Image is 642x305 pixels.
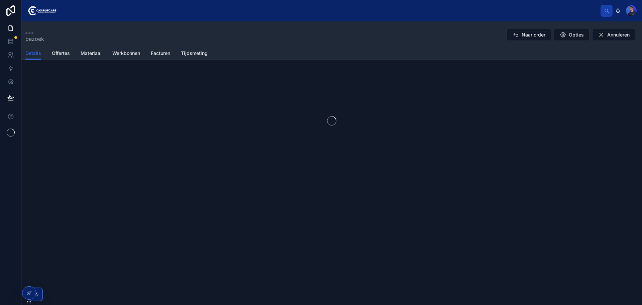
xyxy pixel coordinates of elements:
[81,47,102,61] a: Materiaal
[507,29,551,41] button: Naar order
[151,47,170,61] a: Facturen
[62,9,601,12] div: scrollable content
[52,50,70,57] span: Offertes
[112,47,140,61] a: Werkbonnen
[25,50,41,57] span: Details
[52,47,70,61] a: Offertes
[592,29,635,41] button: Annuleren
[81,50,102,57] span: Materiaal
[25,47,41,60] a: Details
[522,31,545,38] span: Naar order
[25,35,44,43] span: bezoek
[181,47,208,61] a: Tijdsmeting
[569,31,584,38] span: Opties
[112,50,140,57] span: Werkbonnen
[181,50,208,57] span: Tijdsmeting
[27,5,57,16] img: App logo
[607,31,630,38] span: Annuleren
[151,50,170,57] span: Facturen
[554,29,590,41] button: Opties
